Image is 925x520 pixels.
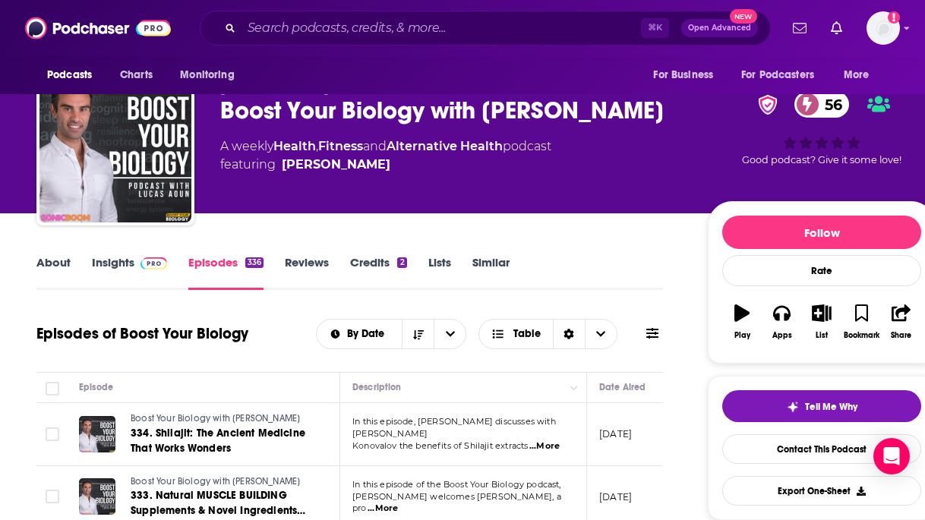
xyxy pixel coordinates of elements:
div: List [816,331,828,340]
button: Column Actions [565,379,583,397]
div: 336 [245,257,264,268]
div: A weekly podcast [220,137,551,174]
a: Show notifications dropdown [787,15,813,41]
div: 2 [397,257,406,268]
div: Date Aired [599,378,646,396]
span: 334. Shilajit: The Ancient Medicine That Works Wonders [131,427,305,455]
span: ...More [529,440,560,452]
span: Boost Your Biology with [PERSON_NAME] [131,413,300,424]
a: Health [273,139,316,153]
button: Bookmark [841,295,881,349]
span: [PERSON_NAME] welcomes [PERSON_NAME], a pro [352,491,561,514]
button: Apps [762,295,801,349]
button: tell me why sparkleTell Me Why [722,390,921,422]
a: Reviews [285,255,329,290]
div: Apps [772,331,792,340]
a: Episodes336 [188,255,264,290]
img: Boost Your Biology with Lucas Aoun [39,71,191,222]
span: , [316,139,318,153]
button: open menu [317,329,403,339]
div: Search podcasts, credits, & more... [200,11,771,46]
button: Sort Direction [402,320,434,348]
a: Charts [110,61,162,90]
span: For Business [653,65,713,86]
span: Table [513,329,541,339]
button: open menu [434,320,466,348]
span: ...More [368,503,398,515]
span: In this episode of the Boost Your Biology podcast, [352,479,561,490]
a: Credits2 [350,255,406,290]
a: Show notifications dropdown [825,15,848,41]
span: For Podcasters [741,65,814,86]
span: Podcasts [47,65,92,86]
span: New [730,9,757,24]
button: open menu [169,61,254,90]
span: Good podcast? Give it some love! [742,154,901,165]
button: Choose View [478,319,617,349]
button: List [802,295,841,349]
button: Follow [722,216,921,249]
p: [DATE] [599,427,632,440]
span: Logged in as autumncomm [867,11,900,45]
button: Show profile menu [867,11,900,45]
button: open menu [36,61,112,90]
a: Contact This Podcast [722,434,921,464]
img: verified Badge [753,95,782,115]
button: open menu [731,61,836,90]
img: User Profile [867,11,900,45]
a: 333. Natural MUSCLE BUILDING Supplements & Novel Ingredients With The Tourist of Molecules [131,488,313,518]
img: Podchaser - Follow, Share and Rate Podcasts [25,14,171,43]
button: Play [722,295,762,349]
span: More [844,65,870,86]
a: Alternative Health [387,139,503,153]
a: InsightsPodchaser Pro [92,255,167,290]
span: Toggle select row [46,427,59,441]
span: ⌘ K [641,18,669,38]
a: 334. Shilajit: The Ancient Medicine That Works Wonders [131,426,313,456]
div: Episode [79,378,113,396]
input: Search podcasts, credits, & more... [242,16,641,40]
a: Boost Your Biology with [PERSON_NAME] [131,412,313,426]
span: In this episode, [PERSON_NAME] discusses with [PERSON_NAME] [352,416,556,439]
span: 56 [810,91,850,118]
span: featuring [220,156,551,174]
a: 56 [794,91,850,118]
a: Fitness [318,139,363,153]
div: Bookmark [844,331,879,340]
span: Boost Your Biology with [PERSON_NAME] [131,476,300,487]
div: Sort Direction [553,320,585,348]
button: Open AdvancedNew [681,19,758,37]
h2: Choose List sort [316,319,467,349]
span: and [363,139,387,153]
img: Podchaser Pro [140,257,167,269]
img: tell me why sparkle [787,401,799,413]
button: open menu [642,61,732,90]
a: About [36,255,71,290]
a: Similar [472,255,510,290]
div: Play [734,331,750,340]
span: By Date [347,329,390,339]
button: Export One-Sheet [722,476,921,506]
div: Description [352,378,401,396]
span: Konovalov the benefits of Shilajit extracts [352,440,528,451]
button: open menu [833,61,889,90]
button: Share [882,295,921,349]
div: Share [891,331,911,340]
a: Lists [428,255,451,290]
span: Toggle select row [46,490,59,503]
span: Tell Me Why [805,401,857,413]
h1: Episodes of Boost Your Biology [36,324,248,343]
a: Boost Your Biology with [PERSON_NAME] [131,475,313,489]
div: Rate [722,255,921,286]
div: Open Intercom Messenger [873,438,910,474]
span: Open Advanced [688,24,751,32]
span: Monitoring [180,65,234,86]
svg: Add a profile image [888,11,900,24]
span: Charts [120,65,153,86]
a: Lucas Aoun [282,156,390,174]
p: [DATE] [599,490,632,503]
